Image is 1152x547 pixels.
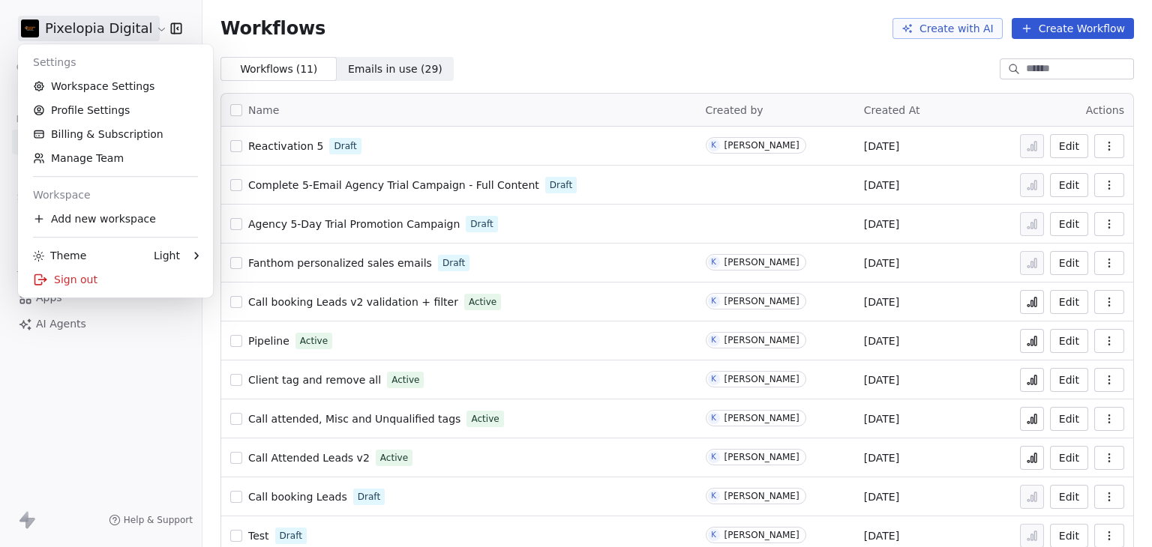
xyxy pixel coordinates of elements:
div: Workspace [24,183,207,207]
div: Add new workspace [24,207,207,231]
div: Light [154,248,180,263]
div: Theme [33,248,86,263]
a: Profile Settings [24,98,207,122]
a: Manage Team [24,146,207,170]
a: Billing & Subscription [24,122,207,146]
div: Sign out [24,268,207,291]
a: Workspace Settings [24,74,207,98]
div: Settings [24,50,207,74]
